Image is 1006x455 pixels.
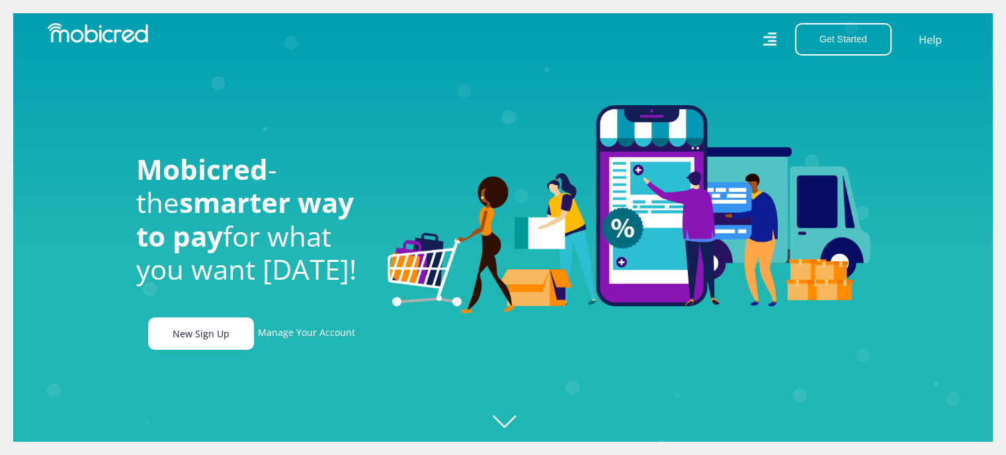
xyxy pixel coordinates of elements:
[918,31,943,48] a: Help
[795,23,892,56] button: Get Started
[258,317,355,350] a: Manage Your Account
[148,317,254,350] a: New Sign Up
[388,105,870,314] img: Welcome to Mobicred
[136,183,354,254] span: smarter way to pay
[48,23,148,43] img: Mobicred
[136,153,368,286] h1: - the for what you want [DATE]!
[136,150,268,188] span: Mobicred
